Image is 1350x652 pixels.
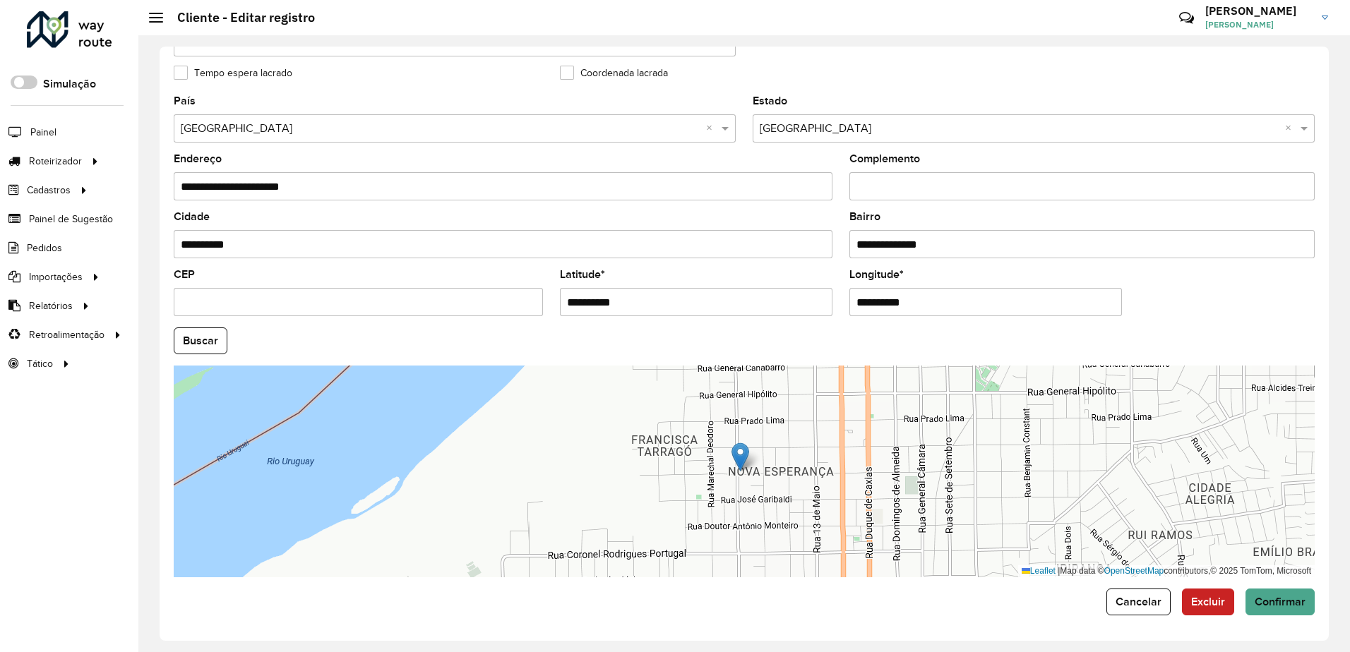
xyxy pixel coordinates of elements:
[849,266,904,283] label: Longitude
[29,154,82,169] span: Roteirizador
[43,76,96,92] label: Simulação
[29,270,83,284] span: Importações
[753,92,787,109] label: Estado
[1182,588,1234,615] button: Excluir
[706,120,718,137] span: Clear all
[1058,566,1060,576] span: |
[1022,566,1056,576] a: Leaflet
[29,298,73,313] span: Relatórios
[174,150,222,167] label: Endereço
[174,208,210,225] label: Cidade
[27,356,53,371] span: Tático
[1171,3,1202,33] a: Contato Rápido
[560,266,605,283] label: Latitude
[174,266,195,283] label: CEP
[731,442,749,471] img: Marker
[1255,596,1306,608] span: Confirmar
[1018,565,1315,577] div: Map data © contributors,© 2025 TomTom, Microsoft
[163,10,315,25] h2: Cliente - Editar registro
[849,150,920,167] label: Complemento
[1116,596,1161,608] span: Cancelar
[174,66,292,80] label: Tempo espera lacrado
[29,212,113,227] span: Painel de Sugestão
[1106,588,1171,615] button: Cancelar
[27,183,71,198] span: Cadastros
[560,66,668,80] label: Coordenada lacrada
[1285,120,1297,137] span: Clear all
[174,327,227,354] button: Buscar
[174,92,196,109] label: País
[849,208,880,225] label: Bairro
[1246,588,1315,615] button: Confirmar
[29,327,104,342] span: Retroalimentação
[1191,596,1225,608] span: Excluir
[1104,566,1164,576] a: OpenStreetMap
[1205,18,1311,31] span: [PERSON_NAME]
[30,125,56,140] span: Painel
[27,241,62,255] span: Pedidos
[1205,4,1311,18] h3: [PERSON_NAME]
